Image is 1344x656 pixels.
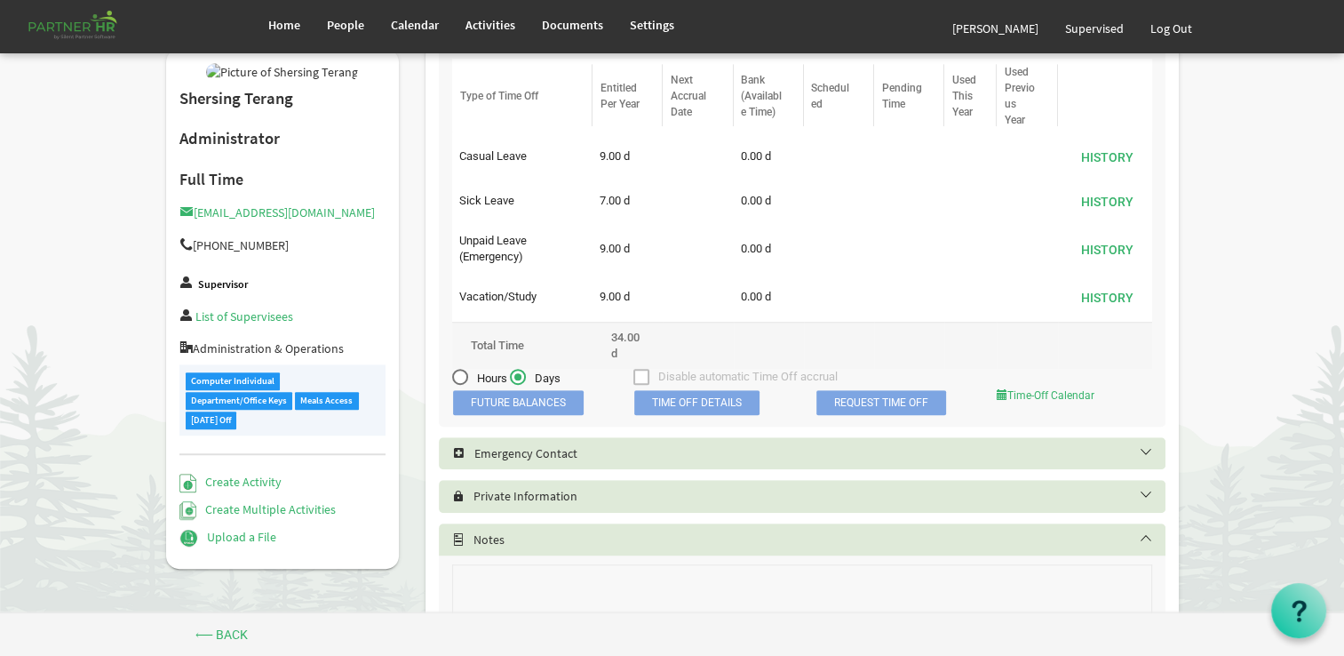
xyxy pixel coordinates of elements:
a: Log Out [1137,4,1205,53]
td: 0.00 column header Used This Year [944,322,997,369]
h5: Administration & Operations [179,341,386,356]
td: 0.00 d is template cell column header Bank (Available Time) [734,137,804,176]
td: 0.00 column header Used Previous Year [997,322,1058,369]
span: Select [452,447,465,460]
a: Create Multiple Activities [179,501,337,517]
td: is template cell column header Used This Year [944,137,997,176]
td: is template cell column header Pending Time [874,277,944,316]
td: column header Next Accrual Date [663,277,733,316]
div: Computer Individual [186,372,281,389]
h5: Notes [452,532,1179,547]
span: Days [510,371,561,387]
td: 9.00 d is template cell column header Entitled Per Year [592,137,663,176]
td: 0.00 column header Scheduled [804,322,874,369]
span: Scheduled [811,82,849,110]
td: is template cell column header Used Previous Year [997,181,1058,220]
span: People [327,17,364,33]
td: 0.00 d is template cell column header Bank (Available Time) [734,181,804,220]
span: Select [452,490,465,502]
td: is Command column column header [1058,226,1152,272]
label: Supervisor [198,279,248,291]
span: Used This Year [952,74,976,118]
h2: Shersing Terang [179,90,386,108]
td: 0.00 column header Pending Time [874,322,944,369]
span: Hours [452,371,507,387]
div: Meals Access [295,392,359,409]
td: is template cell column header Pending Time [874,137,944,176]
span: Type of Time Off [460,90,538,102]
td: is template cell column header Used This Year [944,226,997,272]
span: Select [452,533,465,546]
span: Settings [630,17,674,33]
img: Upload a File [179,529,198,548]
td: Casual Leave column header Type of Time Off [452,137,592,176]
td: is template cell column header Scheduled [804,181,874,220]
td: is template cell column header Used Previous Year [997,137,1058,176]
a: Request Time Off [816,390,946,415]
div: Department/Office Keys [186,392,293,409]
button: History [1070,236,1145,261]
td: is template cell column header Used Previous Year [997,277,1058,316]
button: History [1070,144,1145,169]
td: Unpaid Leave (Emergency) column header Type of Time Off [452,226,592,272]
h5: Private Information [452,489,1179,503]
td: 0.00 d is template cell column header Bank (Available Time) [734,226,804,272]
td: 9.00 d is template cell column header Entitled Per Year [592,277,663,316]
span: Documents [542,17,603,33]
span: Bank (Available Time) [741,74,782,118]
td: 0.00 column header Bank (Available Time) [734,322,804,369]
a: [EMAIL_ADDRESS][DOMAIN_NAME] [179,204,375,220]
a: Create Activity [179,474,282,490]
span: Calendar [391,17,439,33]
button: History [1070,188,1145,213]
span: Entitled Per Year [600,82,640,110]
div: [DATE] Off [186,412,237,428]
a: Supervised [1052,4,1137,53]
td: is Command column column header [1058,277,1152,316]
a: Upload a File [179,529,276,545]
td: is template cell column header Used Previous Year [997,226,1058,272]
h2: Administrator [179,130,386,148]
td: Sick Leave column header Type of Time Off [452,181,592,220]
td: is template cell column header Scheduled [804,137,874,176]
a: List of Supervisees [195,308,293,324]
span: Supervised [1065,20,1124,36]
h4: Full Time [179,171,386,188]
span: Activities [465,17,515,33]
td: is template cell column header Scheduled [804,226,874,272]
td: 7.00 d is template cell column header Entitled Per Year [592,181,663,220]
img: Create Multiple Activities [179,501,197,520]
h5: Emergency Contact [452,446,1179,460]
a: [PERSON_NAME] [939,4,1052,53]
td: is template cell column header Pending Time [874,181,944,220]
span: Used Previous Year [1005,66,1035,126]
td: is Command column column header [1058,181,1152,220]
td: column header Next Accrual Date [663,137,733,176]
td: 34.00 column header Entitled Per Year [592,322,663,369]
td: column header Next Accrual Date [663,322,733,369]
td: 9.00 d is template cell column header Entitled Per Year [592,226,663,272]
td: is template cell column header Pending Time [874,226,944,272]
button: History [1070,284,1145,309]
td: 0.00 d is template cell column header Bank (Available Time) [734,277,804,316]
a: Time-Off Calendar [997,389,1094,402]
td: column header Type of Time Off [452,322,592,369]
td: is Command column column header [1058,137,1152,176]
td: is template cell column header Used This Year [944,277,997,316]
td: Vacation/Study column header Type of Time Off [452,277,592,316]
td: is template cell column header Scheduled [804,277,874,316]
td: column header [1058,322,1152,369]
span: Next Accrual Date [671,74,706,118]
span: Home [268,17,300,33]
span: Future Balances [453,390,584,415]
span: Time Off Details [634,390,759,415]
img: Create Activity [179,474,196,492]
img: Picture of Shersing Terang [206,63,358,81]
td: is template cell column header Used This Year [944,181,997,220]
td: column header Next Accrual Date [663,181,733,220]
h5: [PHONE_NUMBER] [179,238,386,252]
td: column header Next Accrual Date [663,226,733,272]
span: Pending Time [881,82,921,110]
